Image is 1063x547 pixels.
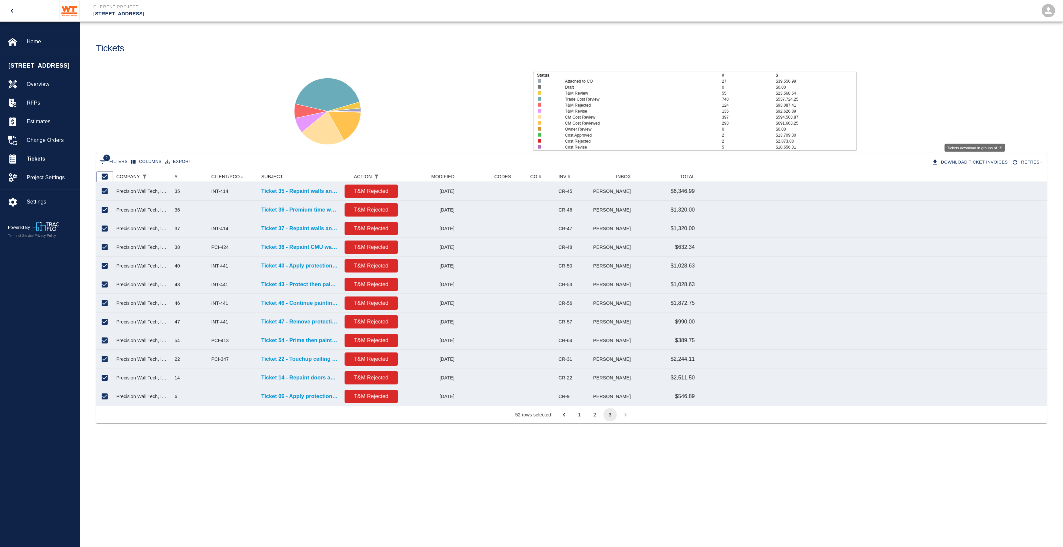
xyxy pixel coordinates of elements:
button: Show filters [372,172,381,181]
div: Precision Wall Tech, Inc. [116,244,168,251]
p: Draft [565,84,706,90]
div: # [171,171,208,182]
p: T&M Rejected [347,206,395,214]
a: Ticket 37 - Repaint walls and door frames, on 6th floor [261,225,338,233]
div: [DATE] [401,331,458,350]
div: INT-441 [211,281,228,288]
div: CR-46 [558,207,572,213]
a: Ticket 47 - Remove protection for exposed ceiling in south side area 102 [261,318,338,326]
div: [DATE] [401,201,458,219]
div: PCI-347 [211,356,229,362]
div: INT-414 [211,188,228,195]
span: | [34,234,35,238]
div: # [175,171,177,182]
div: 38 [175,244,180,251]
a: Ticket 46 - Continue painting exposed ceiling in [GEOGRAPHIC_DATA] area 102 [261,299,338,307]
a: Ticket 40 - Apply protection in south side area 102, to paint exposed ceiling [261,262,338,270]
p: T&M Rejected [347,355,395,363]
p: $632.34 [675,243,695,251]
span: Home [27,38,74,46]
p: T&M Rejected [347,225,395,233]
button: Go to previous page [557,408,571,421]
div: [DATE] [401,387,458,406]
div: CLIENT/PCO # [208,171,258,182]
img: TracFlo [33,222,59,231]
iframe: Chat Widget [1030,515,1063,547]
p: 2 [722,132,775,138]
div: Precision Wall Tech, Inc. [116,263,168,269]
div: Precision Wall Tech, Inc. [116,281,168,288]
p: 124 [722,102,775,108]
p: T&M Rejected [347,280,395,288]
div: 37 [175,225,180,232]
span: 2 [103,155,110,161]
p: $1,028.63 [670,262,695,270]
div: [DATE] [401,238,458,257]
p: Cost Revise [565,144,706,150]
a: Ticket 43 - Protect then paint exposed ceiling in [GEOGRAPHIC_DATA] area 102 [261,280,338,288]
p: $546.89 [675,392,695,400]
div: Precision Wall Tech, Inc. [116,318,168,325]
div: INBOX [593,171,634,182]
nav: pagination navigation [556,408,633,421]
div: 43 [175,281,180,288]
span: RFPs [27,99,74,107]
div: [DATE] [401,368,458,387]
span: Tickets [27,155,74,163]
p: $2,873.88 [776,138,856,144]
div: CR-9 [558,393,569,400]
div: INT-441 [211,263,228,269]
div: [DATE] [401,294,458,312]
button: Refresh [1010,157,1045,168]
div: INT-414 [211,225,228,232]
div: CR-45 [558,188,572,195]
a: Ticket 14 - Repaint doors and frames on 6th floor [261,374,338,382]
div: INV # [555,171,593,182]
p: $39,556.99 [776,78,856,84]
a: Ticket 35 - Repaint walls and door frames, on 6th floor [261,187,338,195]
p: 5 [722,144,775,150]
p: $13,709.30 [776,132,856,138]
p: $0.00 [776,126,856,132]
p: 0 [722,126,775,132]
p: $1,320.00 [670,206,695,214]
div: [PERSON_NAME] [593,257,634,275]
div: INV # [558,171,570,182]
p: $389.75 [675,336,695,344]
div: CR-57 [558,318,572,325]
button: open drawer [4,3,20,19]
div: SUBJECT [261,171,283,182]
p: Powered By [8,225,33,231]
p: $93,087.41 [776,102,856,108]
div: [DATE] [401,257,458,275]
p: $2,511.50 [670,374,695,382]
button: Select columns [129,157,163,167]
div: CR-53 [558,281,572,288]
p: T&M Revise [565,108,706,114]
div: 52 rows selected [515,411,551,418]
div: CO # [530,171,541,182]
p: $537,724.25 [776,96,856,102]
div: [PERSON_NAME] [593,201,634,219]
div: 36 [175,207,180,213]
p: CM Cost Reviewed [565,120,706,126]
button: Sort [149,172,159,181]
div: CODES [458,171,515,182]
p: Ticket 36 - Premium time work, paint doors, walls, and floor [261,206,338,214]
p: $1,320.00 [670,225,695,233]
div: SUBJECT [258,171,341,182]
div: Tickets download in groups of 15 [930,157,1011,168]
p: $990.00 [675,318,695,326]
p: 293 [722,120,775,126]
a: Ticket 54 - Prime then paint concrete and walls, on 6th floor [261,336,338,344]
span: Estimates [27,118,74,126]
p: $92,626.89 [776,108,856,114]
div: CR-22 [558,374,572,381]
div: MODIFIED [401,171,458,182]
div: [PERSON_NAME] [593,312,634,331]
div: Precision Wall Tech, Inc. [116,188,168,195]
